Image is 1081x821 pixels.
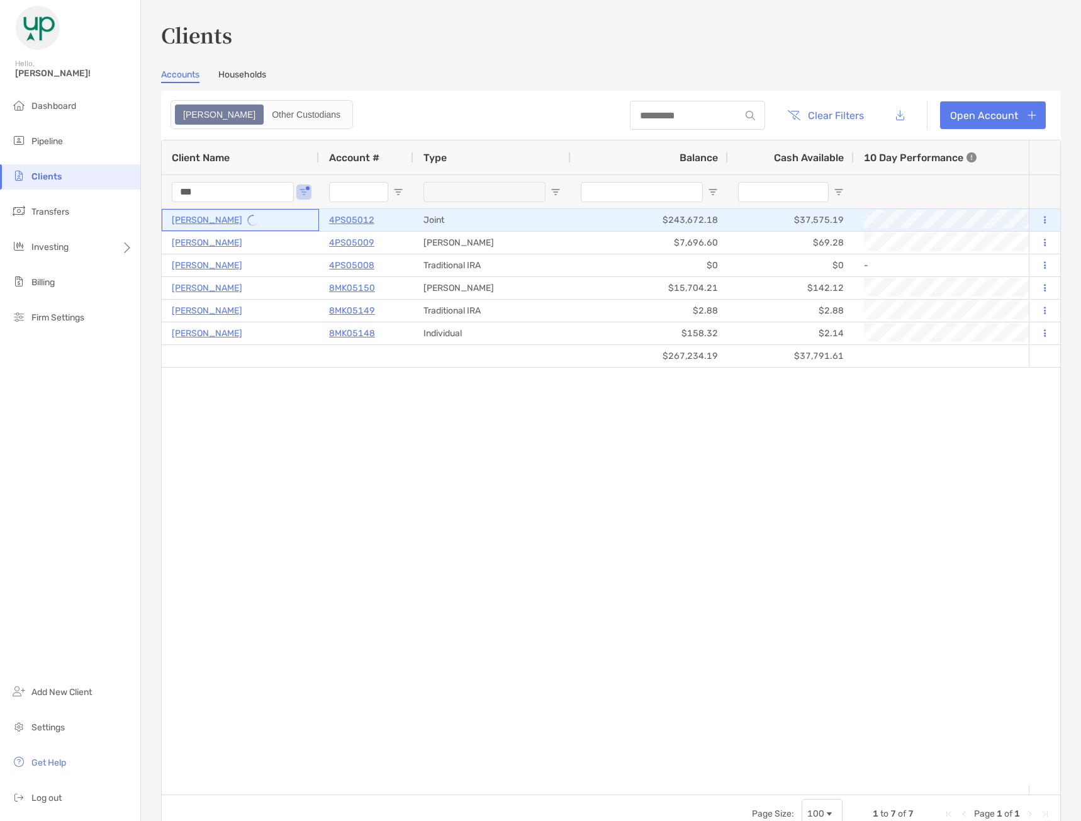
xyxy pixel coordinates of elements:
img: add_new_client icon [11,684,26,699]
div: $142.12 [728,277,854,299]
span: Type [423,152,447,164]
a: 8MK05148 [329,326,375,341]
span: Firm Settings [31,312,84,323]
img: transfers icon [11,203,26,218]
div: Previous Page [959,809,969,819]
img: settings icon [11,719,26,734]
img: pipeline icon [11,133,26,148]
button: Open Filter Menu [299,187,309,197]
span: Account # [329,152,379,164]
div: $2.14 [728,322,854,344]
a: [PERSON_NAME] [172,212,242,228]
input: Balance Filter Input [581,182,703,202]
span: Log out [31,793,62,803]
div: Zoe [176,106,262,123]
span: Transfers [31,207,69,217]
div: Other Custodians [265,106,347,123]
a: 4PS05009 [329,235,374,251]
a: [PERSON_NAME] [172,326,242,341]
div: $37,575.19 [728,209,854,231]
div: Last Page [1040,809,1050,819]
span: Investing [31,242,69,252]
div: $0 [571,254,728,276]
span: Cash Available [774,152,844,164]
span: Get Help [31,757,66,768]
div: $7,696.60 [571,232,728,254]
span: Client Name [172,152,230,164]
button: Open Filter Menu [708,187,718,197]
img: dashboard icon [11,98,26,113]
span: Add New Client [31,687,92,698]
a: 8MK05150 [329,280,375,296]
div: $0 [728,254,854,276]
span: Pipeline [31,136,63,147]
button: Clear Filters [778,101,873,129]
div: Traditional IRA [413,254,571,276]
img: investing icon [11,239,26,254]
div: $267,234.19 [571,345,728,367]
a: [PERSON_NAME] [172,235,242,251]
div: $37,791.61 [728,345,854,367]
div: $69.28 [728,232,854,254]
div: $243,672.18 [571,209,728,231]
img: input icon [746,111,755,120]
div: [PERSON_NAME] [413,277,571,299]
div: $158.32 [571,322,728,344]
img: get-help icon [11,754,26,769]
span: Page [974,808,995,819]
img: Zoe Logo [15,5,60,50]
div: Page Size: [752,808,794,819]
span: of [898,808,906,819]
a: 4PS05008 [329,258,374,273]
span: 7 [890,808,896,819]
input: Client Name Filter Input [172,182,294,202]
img: billing icon [11,274,26,289]
div: Individual [413,322,571,344]
h3: Clients [161,20,1061,49]
div: Joint [413,209,571,231]
span: Settings [31,722,65,733]
button: Open Filter Menu [393,187,403,197]
a: [PERSON_NAME] [172,303,242,319]
button: Open Filter Menu [551,187,561,197]
a: 8MK05149 [329,303,375,319]
input: Cash Available Filter Input [738,182,829,202]
button: Open Filter Menu [834,187,844,197]
div: 10 Day Performance [864,140,977,174]
div: Traditional IRA [413,300,571,322]
div: First Page [944,809,954,819]
span: 7 [908,808,914,819]
div: Next Page [1025,809,1035,819]
a: [PERSON_NAME] [172,258,242,273]
a: Households [218,69,266,83]
span: Clients [31,171,62,182]
img: logout icon [11,790,26,805]
span: Balance [680,152,718,164]
img: clients icon [11,168,26,183]
div: [PERSON_NAME] [413,232,571,254]
span: of [1004,808,1012,819]
a: [PERSON_NAME] [172,280,242,296]
span: 1 [1014,808,1020,819]
img: firm-settings icon [11,309,26,324]
span: [PERSON_NAME]! [15,68,133,79]
span: to [880,808,888,819]
input: Account # Filter Input [329,182,388,202]
a: 4PS05012 [329,212,374,228]
span: Dashboard [31,101,76,111]
a: Accounts [161,69,199,83]
div: $2.88 [728,300,854,322]
div: 100 [807,808,824,819]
